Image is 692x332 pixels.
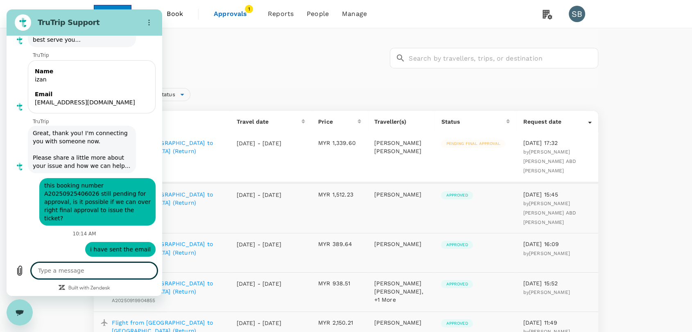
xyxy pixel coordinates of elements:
span: Approvals [214,9,255,19]
span: Status [154,91,180,99]
button: Upload file [5,253,21,269]
p: [PERSON_NAME] [374,190,428,199]
div: Status [441,117,506,126]
p: [DATE] - [DATE] [236,280,281,288]
a: Flight from [GEOGRAPHIC_DATA] to [GEOGRAPHIC_DATA] (Return) [112,139,223,155]
iframe: Button to launch messaging window, conversation in progress [7,299,33,325]
div: SB [569,6,585,22]
p: [PERSON_NAME] [374,318,428,327]
span: by [523,201,576,225]
div: Email [28,81,142,89]
span: [PERSON_NAME] [529,251,570,256]
a: Flight from [GEOGRAPHIC_DATA] to [GEOGRAPHIC_DATA] (Return) [112,240,223,256]
div: Name [28,58,142,66]
span: Trips [138,9,154,19]
p: [DATE] 11:49 [523,318,592,327]
span: by [523,289,570,295]
span: Approved [441,281,473,287]
span: [PERSON_NAME] [529,289,570,295]
div: izan [28,66,142,74]
input: Search by travellers, trips, or destination [409,48,598,68]
p: TruTrip [26,43,156,49]
span: by [523,149,576,174]
div: Price [318,117,357,126]
p: [PERSON_NAME] [374,240,428,248]
span: A20250919904855 [112,298,155,303]
span: Approved [441,192,473,198]
img: EPOMS SDN BHD [94,5,131,23]
div: Travel date [236,117,301,126]
span: People [307,9,329,19]
p: TruTrip [26,109,156,115]
p: MYR 1,512.23 [318,190,361,199]
span: [PERSON_NAME] [PERSON_NAME] ABD [PERSON_NAME] [523,201,576,225]
p: 10:14 AM [66,221,90,228]
span: Pending final approval [441,141,505,147]
span: this booking number A20250925406026 still pending for approval, is it possible if we can over rig... [38,172,144,213]
p: [DATE] - [DATE] [236,191,281,199]
span: [PERSON_NAME] [PERSON_NAME] ABD [PERSON_NAME] [523,149,576,174]
p: MYR 2,150.21 [318,318,361,327]
span: Approved [441,321,473,326]
span: Approved [441,242,473,248]
span: by [523,251,570,256]
span: Book [167,9,183,19]
p: MYR 389.64 [318,240,361,248]
span: 1 [245,5,253,13]
p: [DATE] 17:32 [523,139,592,147]
p: [DATE] 16:09 [523,240,592,248]
a: Built with Zendesk: Visit the Zendesk website in a new tab [62,276,104,282]
p: [DATE] 15:45 [523,190,592,199]
a: Flight from [GEOGRAPHIC_DATA] to [GEOGRAPHIC_DATA] (Return) [112,279,223,296]
h1: Approvals [94,50,387,67]
p: MYR 938.51 [318,279,361,287]
span: i have sent the email [84,236,144,244]
span: Reports [268,9,294,19]
p: Traveller(s) [374,117,428,126]
div: Request date [523,117,588,126]
p: [DATE] - [DATE] [236,139,281,147]
a: Flight from [GEOGRAPHIC_DATA] to [GEOGRAPHIC_DATA] (Return) [112,190,223,207]
p: [DATE] 15:52 [523,279,592,287]
p: [PERSON_NAME] [PERSON_NAME] [374,139,428,155]
p: MYR 1,339.60 [318,139,361,147]
span: Great, thank you! I'm connecting you with someone now. Please share a little more about your issu... [26,120,124,160]
p: [PERSON_NAME] [PERSON_NAME], +1 More [374,279,428,304]
div: Status [153,88,190,101]
iframe: Messaging window [7,9,162,296]
span: Manage [342,9,367,19]
div: [EMAIL_ADDRESS][DOMAIN_NAME] [28,89,142,97]
p: [DATE] - [DATE] [236,240,281,248]
p: [DATE] - [DATE] [236,319,281,327]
